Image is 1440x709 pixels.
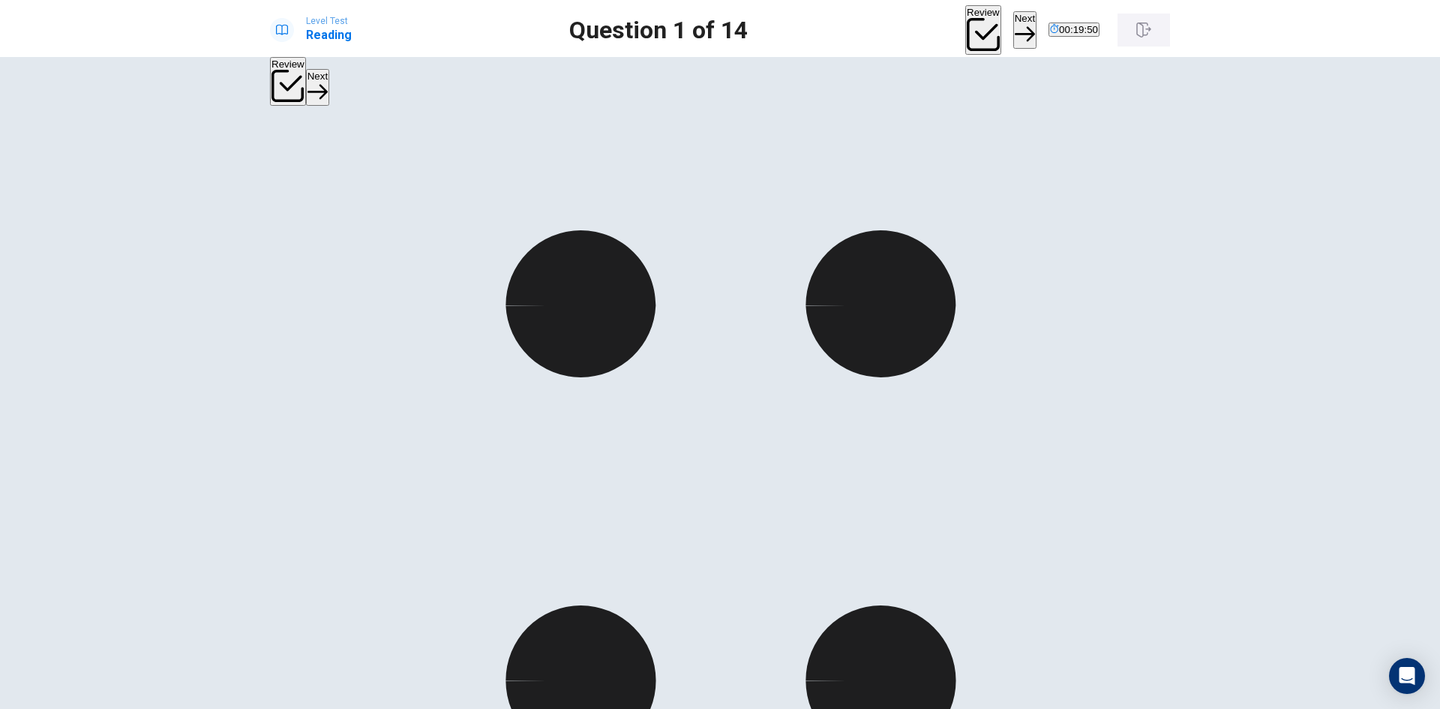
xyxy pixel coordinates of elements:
[1389,658,1425,694] div: Open Intercom Messenger
[306,69,329,106] button: Next
[306,16,352,26] span: Level Test
[1059,24,1098,35] span: 00:19:50
[1048,23,1099,37] button: 00:19:50
[965,5,1001,55] button: Review
[1013,11,1036,48] button: Next
[569,21,748,39] h1: Question 1 of 14
[270,57,306,107] button: Review
[306,26,352,44] h1: Reading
